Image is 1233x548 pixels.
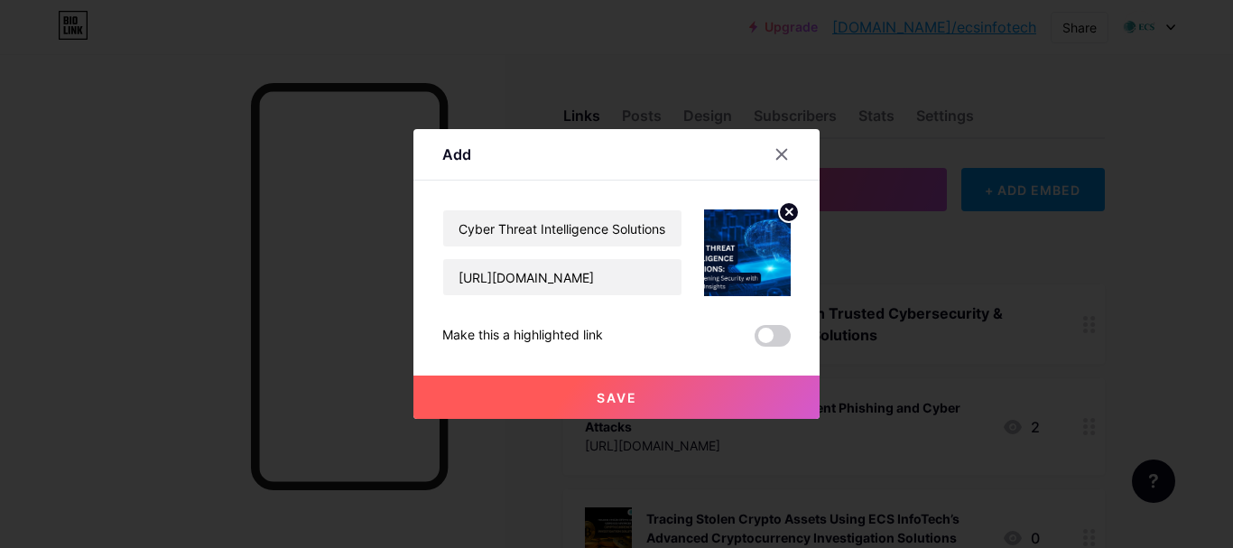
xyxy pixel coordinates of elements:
[442,144,471,165] div: Add
[443,210,681,246] input: Title
[597,390,637,405] span: Save
[442,325,603,347] div: Make this a highlighted link
[413,376,820,419] button: Save
[443,259,681,295] input: URL
[704,209,791,296] img: link_thumbnail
